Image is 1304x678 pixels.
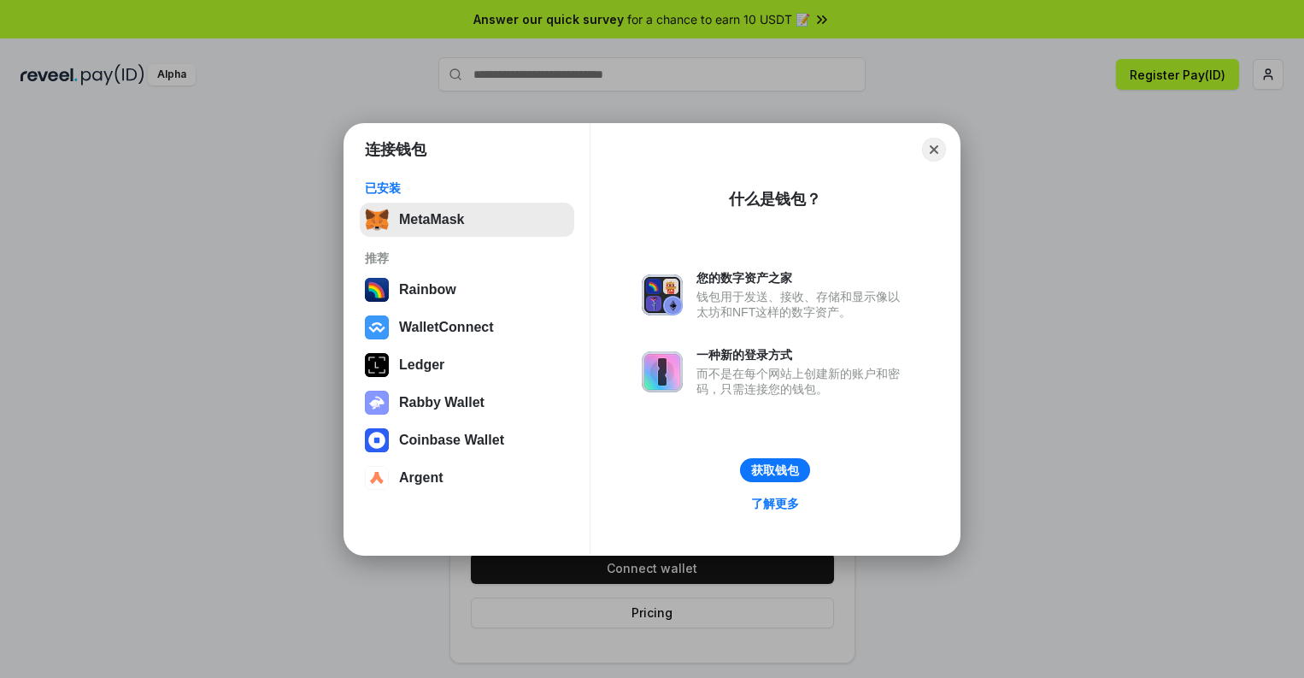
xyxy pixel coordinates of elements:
div: Rainbow [399,282,456,298]
div: 而不是在每个网站上创建新的账户和密码，只需连接您的钱包。 [696,366,908,397]
button: Coinbase Wallet [360,423,574,457]
button: Close [922,138,946,162]
div: 推荐 [365,251,569,266]
img: svg+xml,%3Csvg%20xmlns%3D%22http%3A%2F%2Fwww.w3.org%2F2000%2Fsvg%22%20fill%3D%22none%22%20viewBox... [642,351,683,392]
img: svg+xml,%3Csvg%20xmlns%3D%22http%3A%2F%2Fwww.w3.org%2F2000%2Fsvg%22%20fill%3D%22none%22%20viewBox... [365,391,389,415]
div: 已安装 [365,180,569,196]
button: Rainbow [360,273,574,307]
button: MetaMask [360,203,574,237]
img: svg+xml,%3Csvg%20width%3D%22120%22%20height%3D%22120%22%20viewBox%3D%220%200%20120%20120%22%20fil... [365,278,389,302]
img: svg+xml,%3Csvg%20fill%3D%22none%22%20height%3D%2233%22%20viewBox%3D%220%200%2035%2033%22%20width%... [365,208,389,232]
div: MetaMask [399,212,464,227]
a: 了解更多 [741,492,809,515]
div: 一种新的登录方式 [696,347,908,363]
div: Argent [399,470,443,486]
img: svg+xml,%3Csvg%20xmlns%3D%22http%3A%2F%2Fwww.w3.org%2F2000%2Fsvg%22%20width%3D%2228%22%20height%3... [365,353,389,377]
div: Rabby Wallet [399,395,485,410]
button: WalletConnect [360,310,574,345]
div: 什么是钱包？ [729,189,821,209]
div: 获取钱包 [751,463,799,478]
button: Ledger [360,348,574,382]
h1: 连接钱包 [365,139,426,160]
div: WalletConnect [399,320,494,335]
div: 了解更多 [751,496,799,511]
div: Ledger [399,357,444,373]
div: Coinbase Wallet [399,433,504,448]
button: Rabby Wallet [360,386,574,420]
button: Argent [360,461,574,495]
img: svg+xml,%3Csvg%20width%3D%2228%22%20height%3D%2228%22%20viewBox%3D%220%200%2028%2028%22%20fill%3D... [365,428,389,452]
div: 您的数字资产之家 [696,270,908,286]
img: svg+xml,%3Csvg%20xmlns%3D%22http%3A%2F%2Fwww.w3.org%2F2000%2Fsvg%22%20fill%3D%22none%22%20viewBox... [642,274,683,315]
img: svg+xml,%3Csvg%20width%3D%2228%22%20height%3D%2228%22%20viewBox%3D%220%200%2028%2028%22%20fill%3D... [365,466,389,490]
div: 钱包用于发送、接收、存储和显示像以太坊和NFT这样的数字资产。 [696,289,908,320]
img: svg+xml,%3Csvg%20width%3D%2228%22%20height%3D%2228%22%20viewBox%3D%220%200%2028%2028%22%20fill%3D... [365,315,389,339]
button: 获取钱包 [740,458,810,482]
